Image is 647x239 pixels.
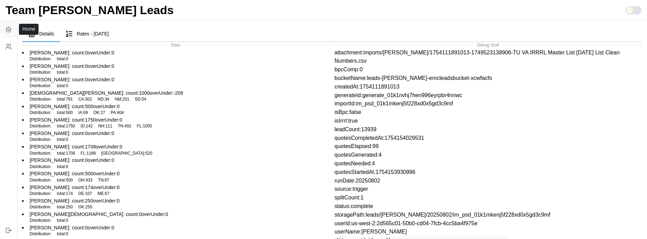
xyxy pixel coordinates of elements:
span: Rates - [DATE] [77,31,109,36]
p: storagePath:leads/[PERSON_NAME]/20250802/im_psd_01k1mkenj5f228xd0x5gd3c9mf [335,211,641,219]
p: attachment:imports/[PERSON_NAME]/1754111891013-1749523138906-TU VA IRRRL Master List [DATE] List ... [335,49,641,66]
p: bucketName:leads-[PERSON_NAME]-emcleadsbucket-xcwfacfo [335,74,641,83]
p: [PERSON_NAME] : count: 250 overUnder: 0 [30,197,119,204]
p: Distribution: [30,110,51,116]
p: ND : 34 [97,96,109,102]
p: bpcComp:0 [335,65,641,74]
p: ME : 67 [97,191,109,197]
p: DE : 107 [78,191,92,197]
p: isIrrrl:true [335,117,641,125]
p: importId:im_psd_01k1mkenj5f228xd0x5gd3c9mf [335,100,641,108]
p: total : 250 [57,204,73,210]
p: [GEOGRAPHIC_DATA] : 520 [101,150,152,156]
p: Distribution: [30,231,51,237]
p: [DEMOGRAPHIC_DATA][PERSON_NAME] : count: 1000 overUnder: -209 [30,90,183,96]
p: total : 0 [57,137,68,143]
p: Distribution: [30,191,51,197]
span: Details [39,31,54,36]
p: SD : 54 [135,96,146,102]
p: status:complete [335,202,641,211]
p: total : 0 [57,164,68,170]
p: Distribution: [30,96,51,102]
p: OH : 433 [78,177,92,183]
p: quotesStartedAt:1754153930996 [335,168,641,177]
p: Distribution: [30,70,51,75]
p: PA : 404 [111,110,124,116]
p: total : 0 [57,231,68,237]
p: ID : 142 [81,123,93,129]
p: leadCount:13939 [335,125,641,134]
p: CA : 502 [78,96,92,102]
p: FL : 1188 [81,150,96,156]
p: isBpc:false [335,108,641,117]
p: Distribution: [30,137,51,143]
p: total : 791 [57,96,73,102]
p: TN : 492 [118,123,131,129]
p: total : 1708 [57,150,75,156]
p: [PERSON_NAME] : count: 0 overUnder: 0 [30,63,114,70]
p: generateId:generate_01k1nvhj7hen996eyrpbr4nnwc [335,91,641,100]
p: Distribution: [30,83,51,89]
p: Distribution: [30,150,51,156]
p: [PERSON_NAME] : count: 500 overUnder: 0 [30,170,119,177]
p: Distribution: [30,218,51,224]
p: total : 0 [57,70,68,75]
p: total : 1750 [57,123,75,129]
p: Distribution: [30,177,51,183]
p: total : 0 [57,83,68,89]
p: source:trigger [335,185,641,194]
p: [PERSON_NAME] : count: 0 overUnder: 0 [30,224,114,231]
span: Stats [22,42,329,49]
p: Distribution: [30,164,51,170]
p: quotesGenerated:4 [335,151,641,159]
p: runDate:20250802 [335,177,641,185]
p: Distribution: [30,204,51,210]
p: [PERSON_NAME] : count: 0 overUnder: 0 [30,157,114,164]
p: [PERSON_NAME] : count: 500 overUnder: 0 [30,103,124,110]
p: quotesNeeded:4 [335,159,641,168]
p: total : 174 [57,191,73,197]
p: [PERSON_NAME][DEMOGRAPHIC_DATA] : count: 0 overUnder: 0 [30,211,168,218]
p: quotesCompletedAt:1754154029531 [335,134,641,143]
p: [PERSON_NAME] : count: 0 overUnder: 0 [30,49,114,56]
p: total : 0 [57,56,68,62]
p: FL : 1005 [137,123,152,129]
p: userName:[PERSON_NAME] [335,228,641,236]
p: Distribution: [30,56,51,62]
p: total : 500 [57,177,73,183]
p: [PERSON_NAME] : count: 1750 overUnder: 0 [30,116,152,123]
p: total : 500 [57,110,73,116]
p: OK : 27 [93,110,105,116]
p: IA : 69 [78,110,88,116]
p: NM : 201 [115,96,129,102]
p: userId:us-west-2:2d565c01-50b0-cd04-7fcb-4cc5ba4f975e [335,219,641,228]
p: [PERSON_NAME] : count: 1708 overUnder: 0 [30,143,152,150]
p: NH : 111 [98,123,112,129]
p: OK : 250 [78,204,92,210]
p: [PERSON_NAME] : count: 174 overUnder: 0 [30,184,119,191]
p: total : 0 [57,218,68,224]
p: Distribution: [30,123,51,129]
p: TN : 67 [98,177,109,183]
span: Debug Stuff [335,42,641,49]
p: quotesElapsed:99 [335,142,641,151]
p: splitCount:1 [335,194,641,202]
p: [PERSON_NAME] : count: 0 overUnder: 0 [30,130,114,137]
p: [PERSON_NAME] : count: 0 overUnder: 0 [30,76,114,83]
h1: Team [PERSON_NAME] Leads [6,2,174,18]
p: createdAt:1754111891013 [335,83,641,91]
